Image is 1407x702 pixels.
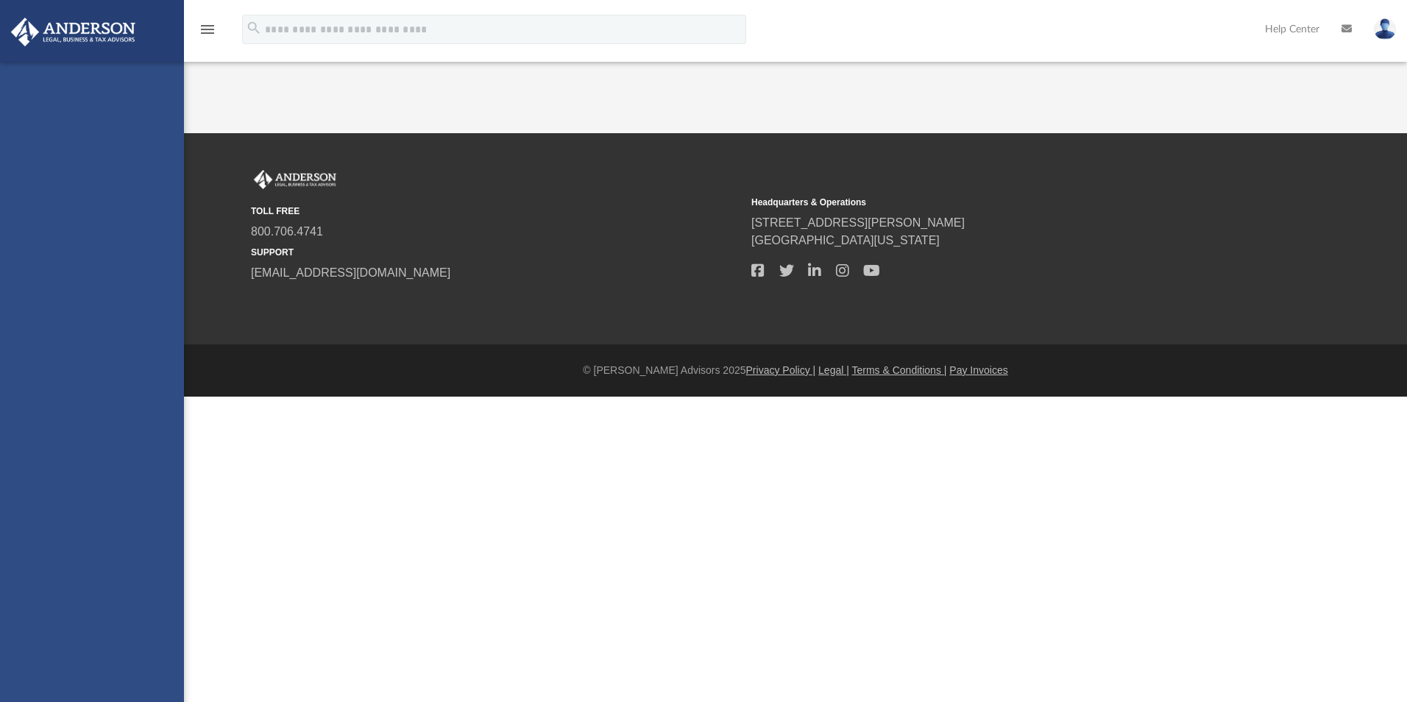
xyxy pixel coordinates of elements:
a: Legal | [818,364,849,376]
small: SUPPORT [251,246,741,259]
a: 800.706.4741 [251,225,323,238]
small: TOLL FREE [251,205,741,218]
a: Terms & Conditions | [852,364,947,376]
div: © [PERSON_NAME] Advisors 2025 [184,363,1407,378]
small: Headquarters & Operations [751,196,1241,209]
img: Anderson Advisors Platinum Portal [7,18,140,46]
a: Pay Invoices [949,364,1007,376]
a: [GEOGRAPHIC_DATA][US_STATE] [751,234,940,247]
a: [STREET_ADDRESS][PERSON_NAME] [751,216,965,229]
a: menu [199,28,216,38]
img: User Pic [1374,18,1396,40]
i: search [246,20,262,36]
i: menu [199,21,216,38]
img: Anderson Advisors Platinum Portal [251,170,339,189]
a: [EMAIL_ADDRESS][DOMAIN_NAME] [251,266,450,279]
a: Privacy Policy | [746,364,816,376]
